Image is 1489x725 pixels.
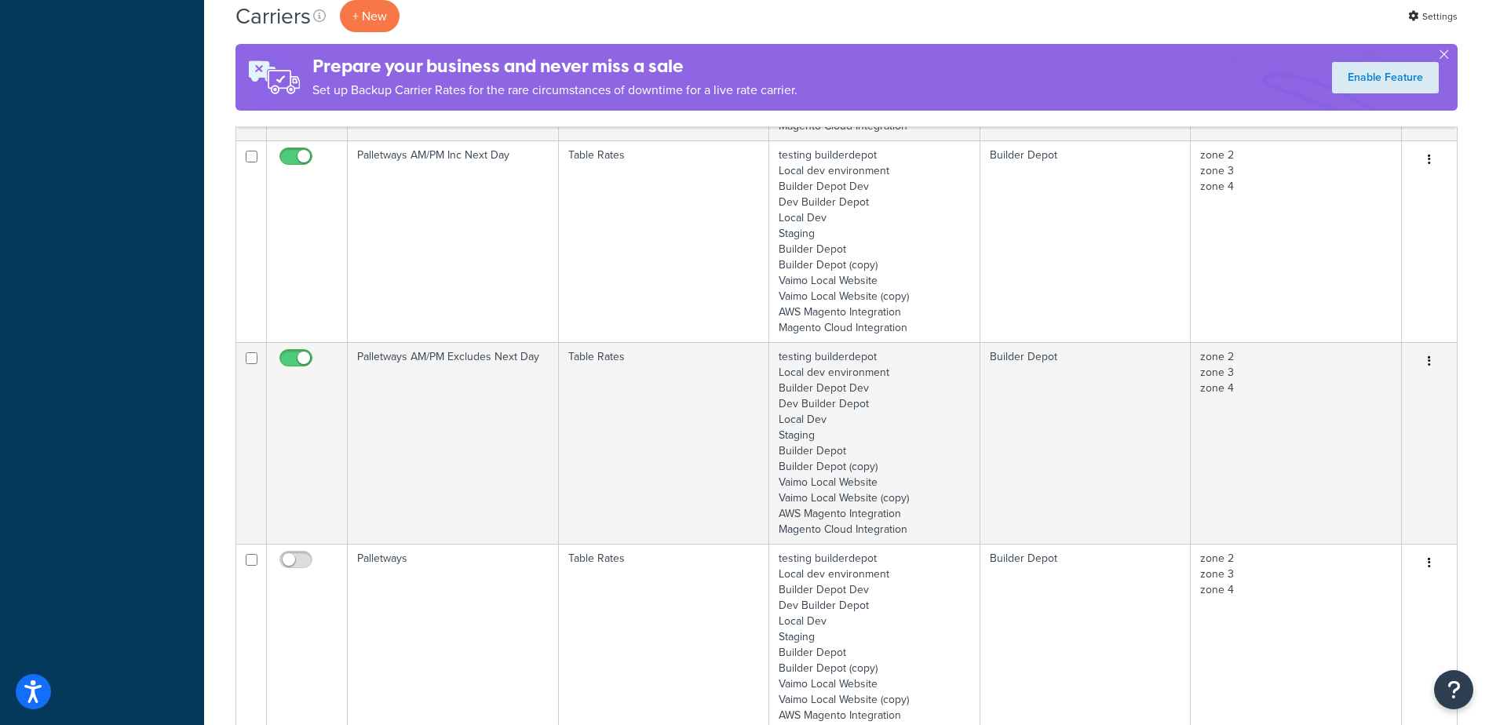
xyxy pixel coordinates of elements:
[235,44,312,111] img: ad-rules-rateshop-fe6ec290ccb7230408bd80ed9643f0289d75e0ffd9eb532fc0e269fcd187b520.png
[1191,140,1402,342] td: zone 2 zone 3 zone 4
[312,53,797,79] h4: Prepare your business and never miss a sale
[235,1,311,31] h1: Carriers
[769,140,980,342] td: testing builderdepot Local dev environment Builder Depot Dev Dev Builder Depot Local Dev Staging ...
[559,140,770,342] td: Table Rates
[559,342,770,544] td: Table Rates
[980,342,1192,544] td: Builder Depot
[312,79,797,101] p: Set up Backup Carrier Rates for the rare circumstances of downtime for a live rate carrier.
[348,140,559,342] td: Palletways AM/PM Inc Next Day
[348,342,559,544] td: Palletways AM/PM Excludes Next Day
[1191,342,1402,544] td: zone 2 zone 3 zone 4
[1408,5,1458,27] a: Settings
[980,140,1192,342] td: Builder Depot
[1434,670,1473,709] button: Open Resource Center
[769,342,980,544] td: testing builderdepot Local dev environment Builder Depot Dev Dev Builder Depot Local Dev Staging ...
[1332,62,1439,93] a: Enable Feature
